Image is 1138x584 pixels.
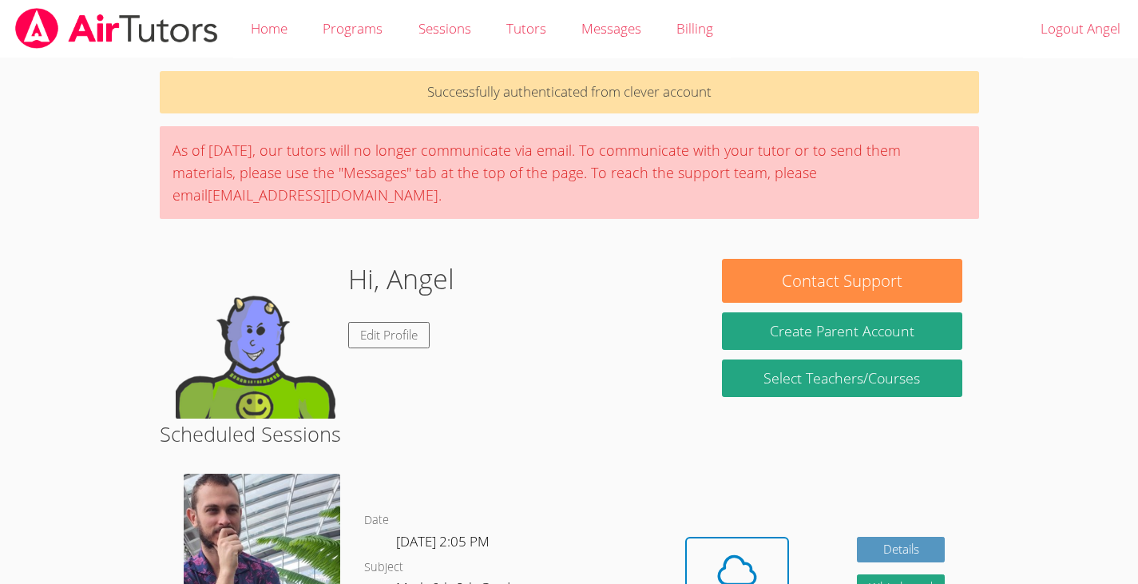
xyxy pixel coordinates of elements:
[176,259,335,419] img: default.png
[348,259,454,300] h1: Hi, Angel
[722,312,962,350] button: Create Parent Account
[396,532,490,550] span: [DATE] 2:05 PM
[364,511,389,530] dt: Date
[364,558,403,578] dt: Subject
[722,360,962,397] a: Select Teachers/Courses
[581,19,641,38] span: Messages
[160,419,979,449] h2: Scheduled Sessions
[160,71,979,113] p: Successfully authenticated from clever account
[160,126,979,219] div: As of [DATE], our tutors will no longer communicate via email. To communicate with your tutor or ...
[857,537,945,563] a: Details
[14,8,220,49] img: airtutors_banner-c4298cdbf04f3fff15de1276eac7730deb9818008684d7c2e4769d2f7ddbe033.png
[722,259,962,303] button: Contact Support
[348,322,430,348] a: Edit Profile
